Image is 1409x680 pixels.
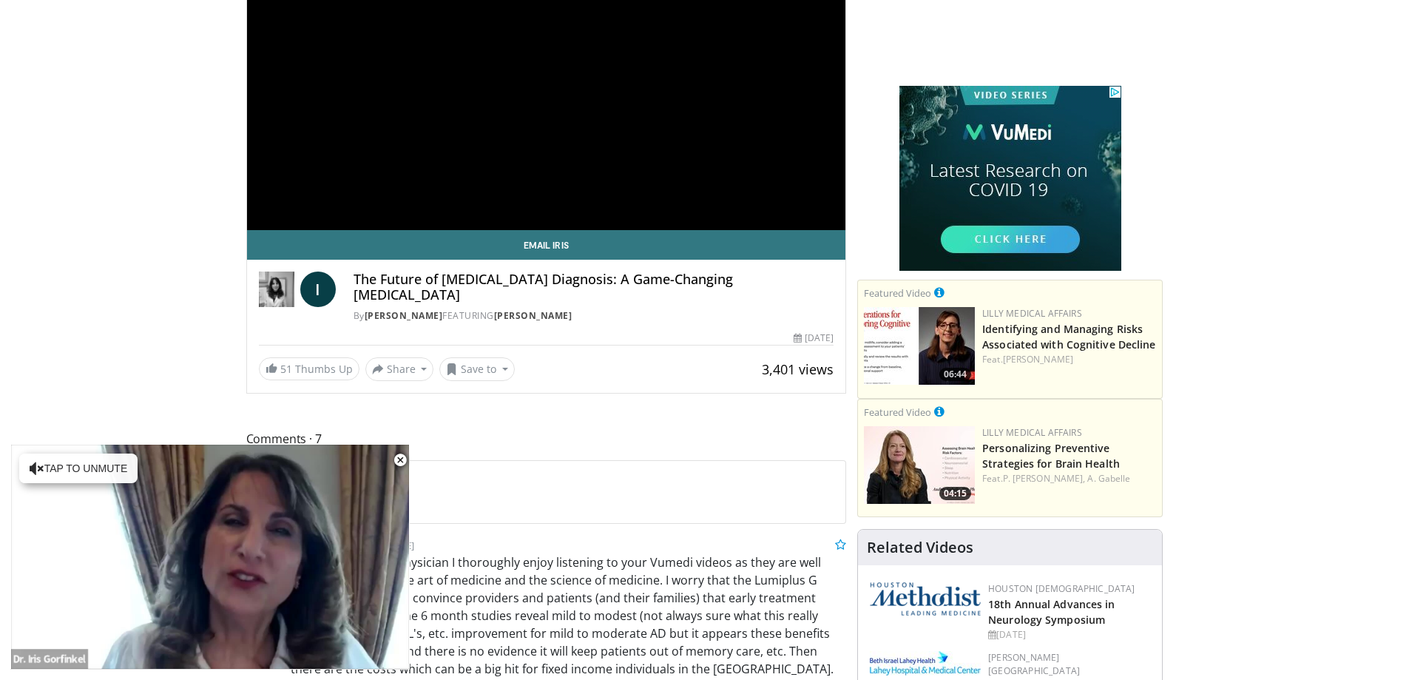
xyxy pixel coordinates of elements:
small: Featured Video [864,286,931,300]
img: Dr. Iris Gorfinkel [259,272,294,307]
a: [PERSON_NAME] [1003,353,1073,366]
small: Featured Video [864,405,931,419]
button: Save to [439,357,515,381]
div: Feat. [982,353,1156,366]
div: By FEATURING [354,309,834,323]
a: 04:15 [864,426,975,504]
a: Email Iris [247,230,846,260]
span: 3,401 views [762,360,834,378]
a: Identifying and Managing Risks Associated with Cognitive Decline [982,322,1155,351]
img: c3be7821-a0a3-4187-927a-3bb177bd76b4.png.150x105_q85_crop-smart_upscale.jpg [864,426,975,504]
button: Share [365,357,434,381]
a: Lilly Medical Affairs [982,426,1082,439]
img: e7977282-282c-4444-820d-7cc2733560fd.jpg.150x105_q85_autocrop_double_scale_upscale_version-0.2.jpg [870,651,981,676]
a: 51 Thumbs Up [259,357,359,380]
video-js: Video Player [10,445,410,670]
button: Close [385,445,415,476]
button: Tap to unmute [19,454,138,483]
iframe: Advertisement [899,86,1121,271]
a: 06:44 [864,307,975,385]
a: [PERSON_NAME][GEOGRAPHIC_DATA] [988,651,1080,677]
h4: The Future of [MEDICAL_DATA] Diagnosis: A Game-Changing [MEDICAL_DATA] [354,272,834,303]
h4: Related Videos [867,539,973,556]
a: I [300,272,336,307]
a: 18th Annual Advances in Neurology Symposium [988,597,1115,627]
img: fc5f84e2-5eb7-4c65-9fa9-08971b8c96b8.jpg.150x105_q85_crop-smart_upscale.jpg [864,307,975,385]
span: 04:15 [939,487,971,500]
div: [DATE] [988,628,1150,642]
a: [PERSON_NAME] [365,309,443,322]
a: A. Gabelle [1087,472,1130,485]
div: [DATE] [794,331,834,345]
small: [DATE] [385,539,414,552]
a: Houston [DEMOGRAPHIC_DATA] [988,582,1135,595]
span: 06:44 [939,368,971,381]
a: [PERSON_NAME] [494,309,572,322]
div: Feat. [982,472,1156,485]
img: 5e4488cc-e109-4a4e-9fd9-73bb9237ee91.png.150x105_q85_autocrop_double_scale_upscale_version-0.2.png [870,582,981,616]
a: P. [PERSON_NAME], [1003,472,1086,485]
span: Comments 7 [246,429,847,448]
a: Lilly Medical Affairs [982,307,1082,320]
a: Personalizing Preventive Strategies for Brain Health [982,441,1120,471]
span: 51 [280,362,292,376]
